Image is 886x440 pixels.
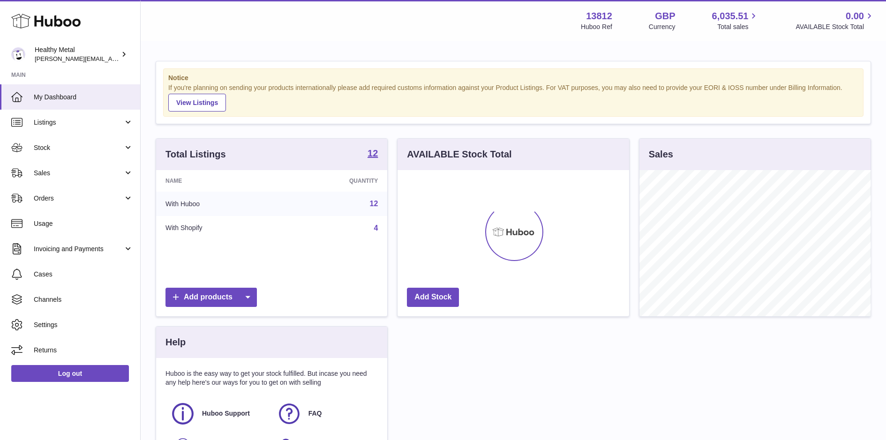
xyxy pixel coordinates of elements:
a: FAQ [277,401,374,426]
span: Cases [34,270,133,279]
h3: Total Listings [165,148,226,161]
span: Invoicing and Payments [34,245,123,254]
span: My Dashboard [34,93,133,102]
h3: Sales [649,148,673,161]
span: [PERSON_NAME][EMAIL_ADDRESS][DOMAIN_NAME] [35,55,188,62]
td: With Shopify [156,216,281,240]
th: Name [156,170,281,192]
a: 12 [370,200,378,208]
span: 6,035.51 [712,10,749,22]
a: Add products [165,288,257,307]
span: Settings [34,321,133,329]
p: Huboo is the easy way to get your stock fulfilled. But incase you need any help here's our ways f... [165,369,378,387]
span: Orders [34,194,123,203]
a: 0.00 AVAILABLE Stock Total [796,10,875,31]
span: Usage [34,219,133,228]
a: Add Stock [407,288,459,307]
span: AVAILABLE Stock Total [796,22,875,31]
div: Currency [649,22,676,31]
span: Listings [34,118,123,127]
span: Total sales [717,22,759,31]
span: 0.00 [846,10,864,22]
a: Huboo Support [170,401,267,426]
span: Stock [34,143,123,152]
strong: GBP [655,10,675,22]
span: Sales [34,169,123,178]
span: Huboo Support [202,409,250,418]
h3: AVAILABLE Stock Total [407,148,511,161]
div: Huboo Ref [581,22,612,31]
td: With Huboo [156,192,281,216]
h3: Help [165,336,186,349]
strong: 13812 [586,10,612,22]
div: Healthy Metal [35,45,119,63]
span: Returns [34,346,133,355]
a: 12 [368,149,378,160]
span: Channels [34,295,133,304]
th: Quantity [281,170,387,192]
a: Log out [11,365,129,382]
strong: Notice [168,74,858,82]
a: 4 [374,224,378,232]
span: FAQ [308,409,322,418]
a: View Listings [168,94,226,112]
a: 6,035.51 Total sales [712,10,759,31]
img: jose@healthy-metal.com [11,47,25,61]
strong: 12 [368,149,378,158]
div: If you're planning on sending your products internationally please add required customs informati... [168,83,858,112]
